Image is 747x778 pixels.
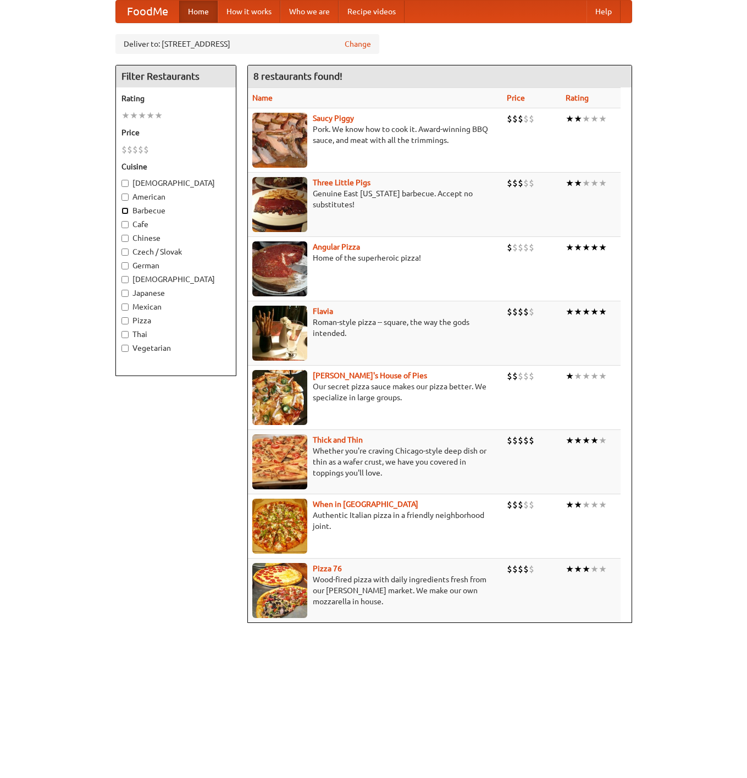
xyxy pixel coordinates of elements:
[121,93,230,104] h5: Rating
[566,434,574,446] li: ★
[339,1,405,23] a: Recipe videos
[582,434,590,446] li: ★
[121,109,130,122] li: ★
[582,370,590,382] li: ★
[252,510,499,532] p: Authentic Italian pizza in a friendly neighborhood joint.
[345,38,371,49] a: Change
[590,434,599,446] li: ★
[121,262,129,269] input: German
[518,370,523,382] li: $
[507,93,525,102] a: Price
[313,371,427,380] a: [PERSON_NAME]'s House of Pies
[566,177,574,189] li: ★
[523,563,529,575] li: $
[590,113,599,125] li: ★
[252,434,307,489] img: thick.jpg
[529,113,534,125] li: $
[121,194,129,201] input: American
[313,564,342,573] a: Pizza 76
[280,1,339,23] a: Who we are
[116,1,179,23] a: FoodMe
[121,301,230,312] label: Mexican
[179,1,218,23] a: Home
[313,307,333,316] a: Flavia
[582,177,590,189] li: ★
[252,499,307,554] img: wheninrome.jpg
[313,114,354,123] a: Saucy Piggy
[252,113,307,168] img: saucy.jpg
[507,499,512,511] li: $
[121,329,230,340] label: Thai
[121,343,230,354] label: Vegetarian
[507,177,512,189] li: $
[252,124,499,146] p: Pork. We know how to cook it. Award-winning BBQ sauce, and meat with all the trimmings.
[599,499,607,511] li: ★
[590,499,599,511] li: ★
[252,445,499,478] p: Whether you're craving Chicago-style deep dish or thin as a wafer crust, we have you covered in t...
[154,109,163,122] li: ★
[529,370,534,382] li: $
[130,109,138,122] li: ★
[529,241,534,253] li: $
[121,315,230,326] label: Pizza
[529,499,534,511] li: $
[566,499,574,511] li: ★
[253,71,342,81] ng-pluralize: 8 restaurants found!
[518,499,523,511] li: $
[566,563,574,575] li: ★
[582,241,590,253] li: ★
[599,370,607,382] li: ★
[566,241,574,253] li: ★
[218,1,280,23] a: How it works
[523,499,529,511] li: $
[313,500,418,509] b: When in [GEOGRAPHIC_DATA]
[143,144,149,156] li: $
[121,276,129,283] input: [DEMOGRAPHIC_DATA]
[566,113,574,125] li: ★
[313,178,370,187] a: Three Little Pigs
[121,274,230,285] label: [DEMOGRAPHIC_DATA]
[121,127,230,138] h5: Price
[518,113,523,125] li: $
[121,317,129,324] input: Pizza
[523,241,529,253] li: $
[523,177,529,189] li: $
[590,306,599,318] li: ★
[507,241,512,253] li: $
[512,434,518,446] li: $
[252,306,307,361] img: flavia.jpg
[313,242,360,251] a: Angular Pizza
[127,144,132,156] li: $
[121,345,129,352] input: Vegetarian
[590,177,599,189] li: ★
[121,331,129,338] input: Thai
[574,177,582,189] li: ★
[121,235,129,242] input: Chinese
[599,563,607,575] li: ★
[590,241,599,253] li: ★
[529,434,534,446] li: $
[115,34,379,54] div: Deliver to: [STREET_ADDRESS]
[523,306,529,318] li: $
[523,370,529,382] li: $
[121,249,129,256] input: Czech / Slovak
[574,241,582,253] li: ★
[599,177,607,189] li: ★
[121,180,129,187] input: [DEMOGRAPHIC_DATA]
[529,563,534,575] li: $
[518,241,523,253] li: $
[574,499,582,511] li: ★
[512,499,518,511] li: $
[512,370,518,382] li: $
[252,241,307,296] img: angular.jpg
[574,563,582,575] li: ★
[121,246,230,257] label: Czech / Slovak
[523,434,529,446] li: $
[599,434,607,446] li: ★
[121,207,129,214] input: Barbecue
[574,370,582,382] li: ★
[586,1,621,23] a: Help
